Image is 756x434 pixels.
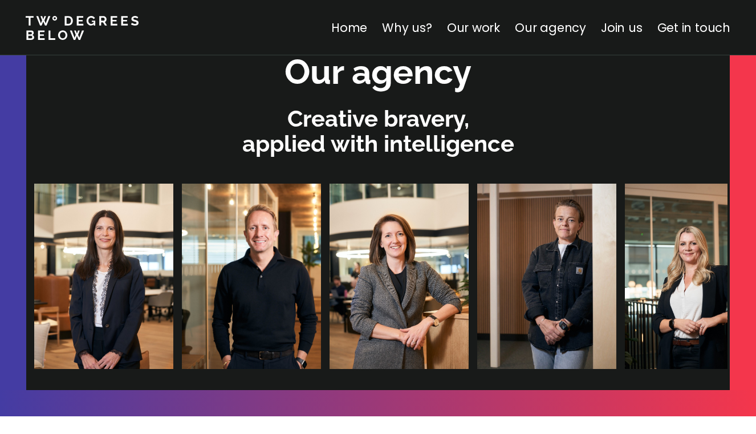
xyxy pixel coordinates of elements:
a: Join us [601,19,643,36]
img: Clare [34,184,173,369]
p: Creative bravery, applied with intelligence [32,106,724,156]
img: James [181,184,320,369]
img: Gemma [329,184,468,369]
img: Dani [477,184,616,369]
a: Why us? [382,19,432,36]
h2: Our agency [284,49,472,95]
a: Our work [447,19,500,36]
a: Our agency [515,19,586,36]
a: Get in touch [657,19,730,36]
a: Home [331,19,367,36]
